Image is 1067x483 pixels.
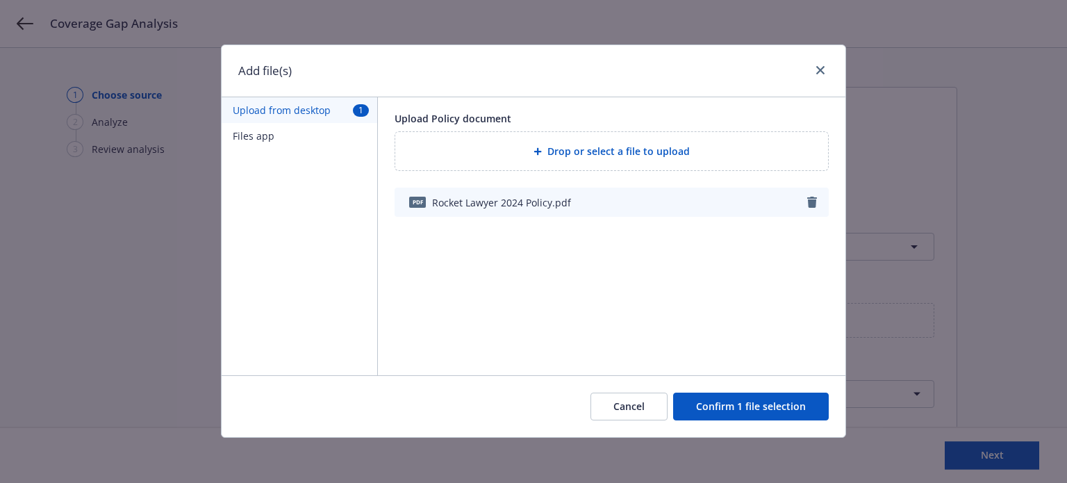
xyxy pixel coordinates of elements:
h1: Add file(s) [238,62,292,80]
a: close [812,62,829,79]
div: Drop or select a file to upload [395,131,829,171]
button: Files app [222,123,377,149]
span: Drop or select a file to upload [547,144,690,158]
span: pdf [409,197,426,207]
span: 1 [353,104,369,116]
button: Confirm 1 file selection [673,393,829,420]
div: Upload Policy document [395,111,829,126]
button: Upload from desktop1 [222,97,377,123]
button: Cancel [590,393,668,420]
span: Rocket Lawyer 2024 Policy.pdf [432,195,571,210]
